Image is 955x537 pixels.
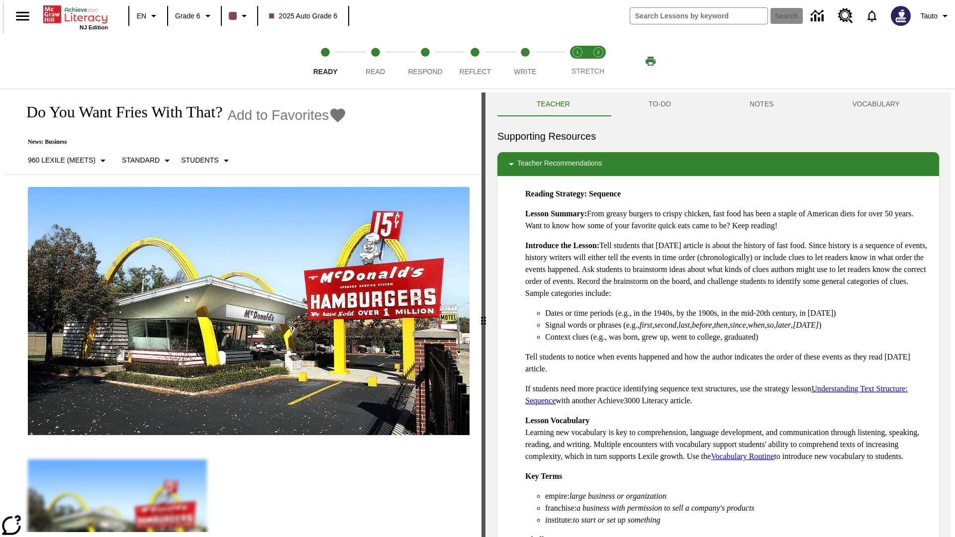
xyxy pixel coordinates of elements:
button: VOCABULARY [813,92,939,116]
span: Grade 6 [175,11,200,21]
em: to start or set up something [573,516,661,524]
p: If students need more practice identifying sequence text structures, use the strategy lesson with... [525,383,931,407]
span: NJ Edition [80,24,108,30]
em: second [655,321,676,329]
em: so [767,321,774,329]
span: Ready [313,68,338,76]
strong: Introduce the Lesson: [525,241,599,250]
button: Grade: Grade 6, Select a grade [171,7,218,25]
span: 2025 Auto Grade 6 [269,11,338,21]
text: 2 [597,50,599,55]
li: Context clues (e.g., was born, grew up, went to college, graduated) [545,331,931,343]
em: large business or organization [570,492,667,500]
li: Signal words or phrases (e.g., , , , , , , , , , ) [545,319,931,331]
button: Scaffolds, Standard [118,152,177,170]
div: activity [485,92,951,537]
strong: Lesson Summary: [525,209,587,218]
a: Data Center [805,2,832,30]
em: before [692,321,712,329]
button: Respond step 3 of 5 [396,34,454,89]
span: STRETCH [572,67,604,75]
button: Read step 2 of 5 [346,34,404,89]
button: Select a new avatar [885,3,917,29]
button: Profile/Settings [917,7,955,25]
span: Add to Favorites [227,107,329,123]
li: franchise: [545,502,931,514]
button: Write step 5 of 5 [496,34,554,89]
img: Avatar [891,6,911,26]
button: NOTES [710,92,813,116]
li: institute: [545,514,931,526]
input: search field [630,8,767,24]
em: [DATE] [793,321,819,329]
em: later [776,321,791,329]
div: Home [43,3,108,30]
span: Respond [408,68,442,76]
strong: Sequence [589,189,621,198]
div: reading [4,92,481,532]
p: Teacher Recommendations [517,158,602,170]
em: when [748,321,765,329]
p: Learning new vocabulary is key to comprehension, language development, and communication through ... [525,415,931,462]
p: News: Business [16,138,347,146]
div: Instructional Panel Tabs [497,92,939,116]
button: Teacher [497,92,609,116]
button: Language: EN, Select a language [132,7,164,25]
span: Read [366,68,385,76]
li: empire: [545,490,931,502]
strong: Key Terms [525,472,562,480]
a: Understanding Text Structure: Sequence [525,384,908,405]
li: Dates or time periods (e.g., in the 1940s, by the 1900s, in the mid-20th century, in [DATE]) [545,307,931,319]
p: Tell students that [DATE] article is about the history of fast food. Since history is a sequence ... [525,240,931,299]
em: then [714,321,728,329]
button: TO-DO [609,92,710,116]
button: Ready step 1 of 5 [296,34,354,89]
em: a business with permission to sell a company's products [576,504,755,512]
button: Select Student [177,152,236,170]
p: From greasy burgers to crispy chicken, fast food has been a staple of American diets for over 50 ... [525,208,931,232]
div: Teacher Recommendations [497,152,939,176]
p: 960 Lexile (Meets) [28,155,95,166]
span: Write [514,68,536,76]
span: Reflect [460,68,491,76]
a: Resource Center, Will open in new tab [832,2,859,29]
div: Press Enter or Spacebar and then press right and left arrow keys to move the slider [481,92,485,537]
em: last [678,321,690,329]
button: Select Lexile, 960 Lexile (Meets) [24,152,113,170]
button: Stretch Respond step 2 of 2 [584,34,613,89]
p: Students [181,155,218,166]
a: Notifications [859,3,885,29]
strong: Reading Strategy: [525,189,587,198]
button: Reflect step 4 of 5 [446,34,504,89]
em: first [640,321,653,329]
span: EN [137,11,146,21]
span: Tauto [921,11,938,21]
img: One of the first McDonald's stores, with the iconic red sign and golden arches. [28,187,470,436]
p: Standard [122,155,160,166]
a: Vocabulary Routine [711,452,774,460]
h6: Supporting Resources [497,128,939,144]
text: 1 [576,50,578,55]
button: Stretch Read step 1 of 2 [563,34,592,89]
button: Add to Favorites - Do You Want Fries With That? [227,106,347,124]
p: Tell students to notice when events happened and how the author indicates the order of these even... [525,351,931,375]
strong: Lesson Vocabulary [525,416,589,425]
button: Print [635,52,667,70]
button: Open side menu [8,1,37,31]
em: since [730,321,746,329]
button: Class color is dark brown. Change class color [225,7,254,25]
h1: Do You Want Fries With That? [16,103,222,121]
